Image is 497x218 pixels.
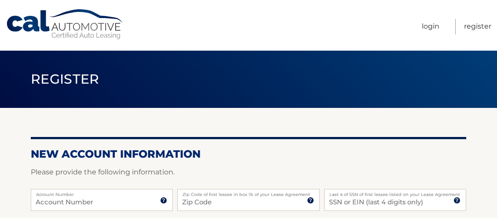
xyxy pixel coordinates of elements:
img: tooltip.svg [453,197,460,204]
input: Account Number [31,189,173,211]
label: Last 4 of SSN of first lessee listed on your Lease Agreement [324,189,466,196]
img: tooltip.svg [307,197,314,204]
label: Account Number [31,189,173,196]
label: Zip Code of first lessee in box 1b of your Lease Agreement [177,189,319,196]
h2: New Account Information [31,148,466,161]
img: tooltip.svg [160,197,167,204]
a: Cal Automotive [6,9,124,40]
span: Register [31,71,99,87]
a: Login [422,19,439,34]
a: Register [464,19,491,34]
input: SSN or EIN (last 4 digits only) [324,189,466,211]
input: Zip Code [177,189,319,211]
p: Please provide the following information. [31,166,466,178]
